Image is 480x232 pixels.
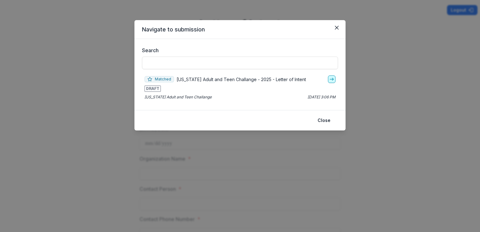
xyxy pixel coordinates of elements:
p: [US_STATE] Adult and Teen Challange - 2025 - Letter of Intent [177,76,306,83]
p: [US_STATE] Adult and Teen Challange [145,94,212,100]
header: Navigate to submission [134,20,346,39]
button: Close [314,115,334,125]
span: DRAFT [145,86,161,92]
p: [DATE] 3:06 PM [308,94,335,100]
a: go-to [328,75,335,83]
label: Search [142,47,334,54]
span: Matched [145,76,174,82]
button: Close [332,23,342,33]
